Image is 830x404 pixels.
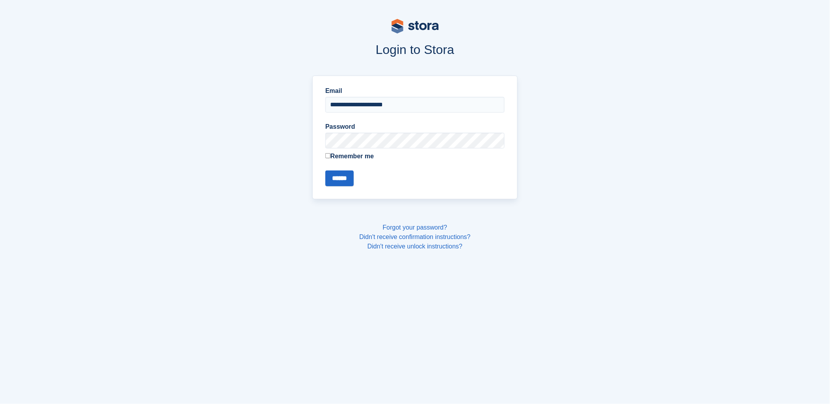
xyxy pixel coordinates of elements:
label: Remember me [325,152,505,161]
img: stora-logo-53a41332b3708ae10de48c4981b4e9114cc0af31d8433b30ea865607fb682f29.svg [392,19,439,33]
h1: Login to Stora [162,43,668,57]
input: Remember me [325,153,331,158]
label: Email [325,86,505,96]
a: Didn't receive confirmation instructions? [359,234,470,240]
label: Password [325,122,505,132]
a: Forgot your password? [383,224,447,231]
a: Didn't receive unlock instructions? [368,243,462,250]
